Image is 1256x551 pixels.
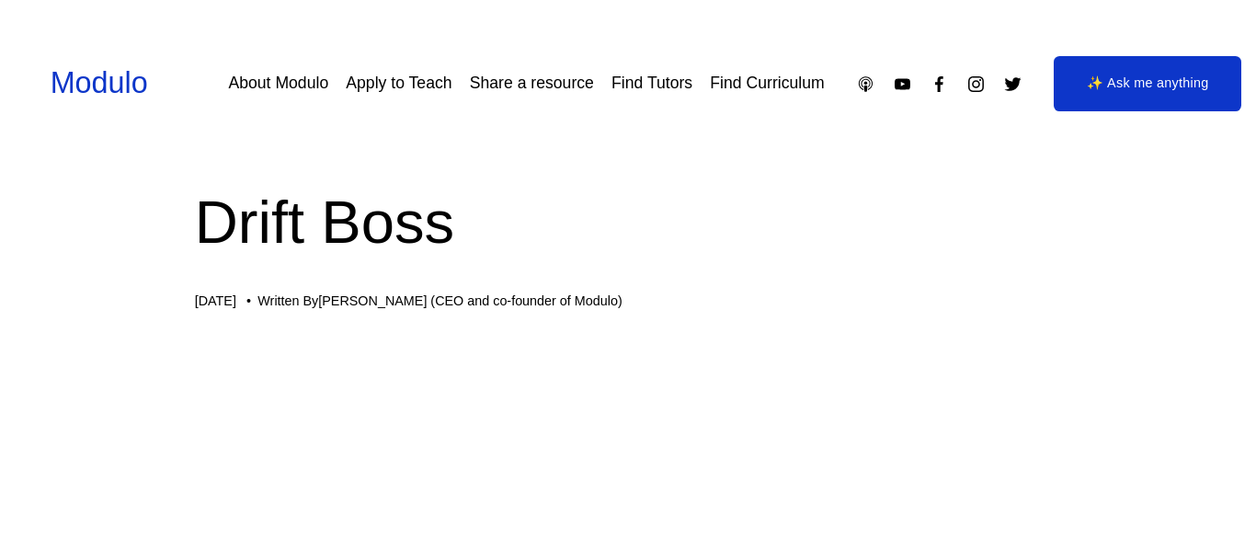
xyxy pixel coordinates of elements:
[195,180,1062,264] h1: Drift Boss
[611,67,692,99] a: Find Tutors
[51,66,148,99] a: Modulo
[930,75,949,94] a: Facebook
[710,67,824,99] a: Find Curriculum
[1054,56,1241,111] a: ✨ Ask me anything
[470,67,594,99] a: Share a resource
[346,67,451,99] a: Apply to Teach
[1003,75,1022,94] a: Twitter
[856,75,875,94] a: Apple Podcasts
[318,293,622,308] a: [PERSON_NAME] (CEO and co-founder of Modulo)
[195,293,236,308] span: [DATE]
[257,293,622,309] div: Written By
[966,75,986,94] a: Instagram
[893,75,912,94] a: YouTube
[228,67,328,99] a: About Modulo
